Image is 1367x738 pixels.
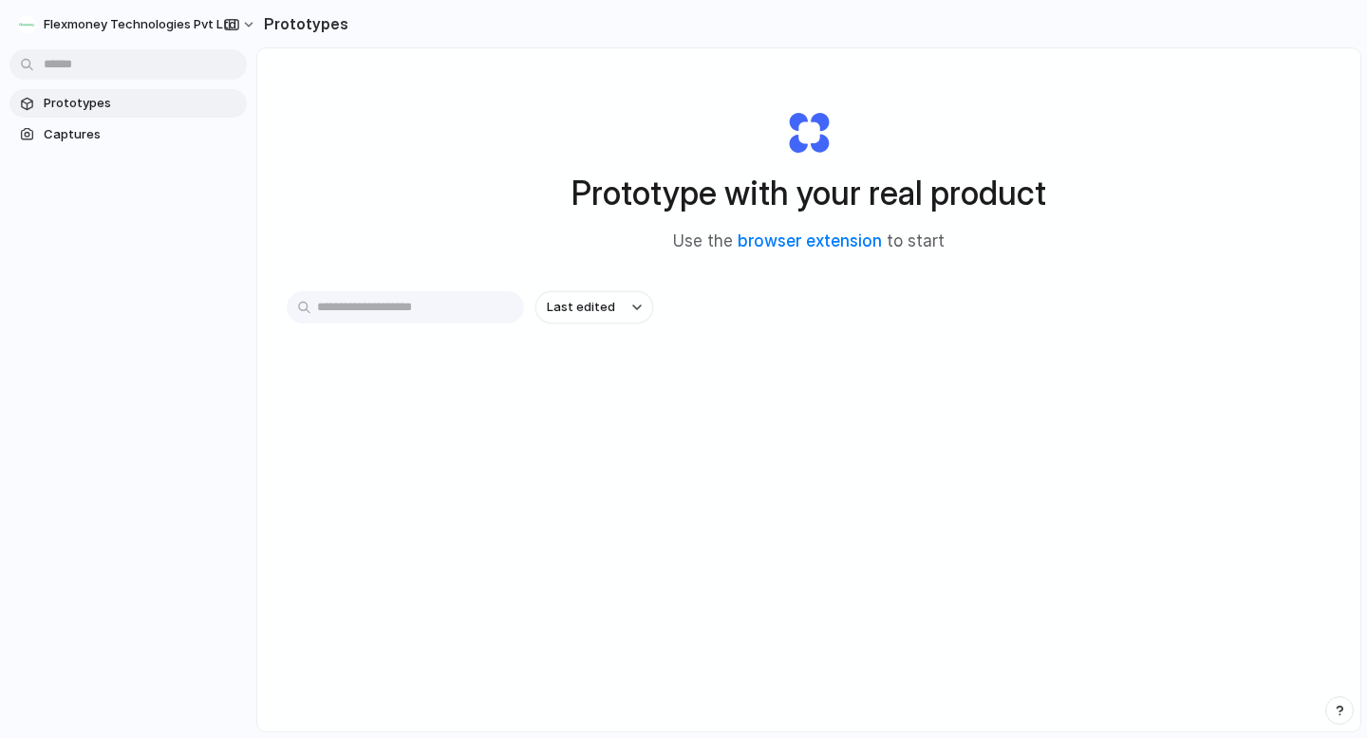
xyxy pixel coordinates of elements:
span: Use the to start [673,230,945,254]
h2: Prototypes [256,12,348,35]
h1: Prototype with your real product [571,168,1046,218]
span: Prototypes [44,94,239,113]
a: browser extension [738,231,882,250]
button: Last edited [535,291,653,323]
button: Flexmoney Technologies Pvt Ltd [9,9,266,40]
span: Captures [44,125,239,144]
span: Last edited [547,298,615,317]
a: Prototypes [9,89,247,118]
span: Flexmoney Technologies Pvt Ltd [44,15,236,34]
a: Captures [9,120,247,149]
